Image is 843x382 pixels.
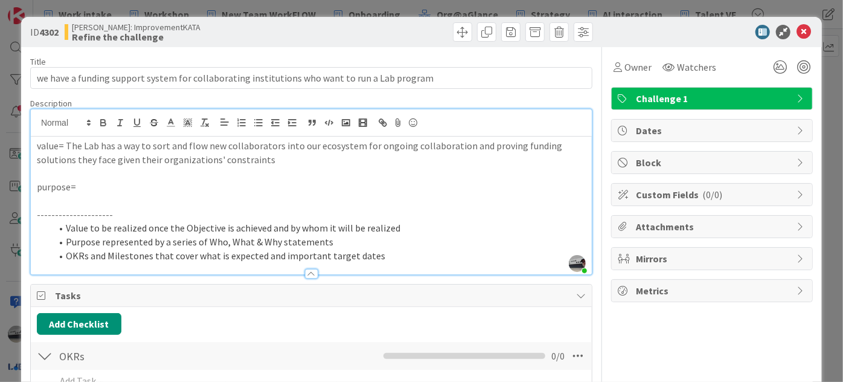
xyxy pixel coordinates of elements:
[636,219,790,234] span: Attachments
[551,349,565,363] span: 0 / 0
[702,189,722,201] span: ( 0/0 )
[677,60,716,74] span: Watchers
[30,98,72,109] span: Description
[636,187,790,202] span: Custom Fields
[30,25,59,39] span: ID
[72,22,200,32] span: [PERSON_NAME]: ImprovementKATA
[37,180,586,194] p: purpose=
[55,345,289,367] input: Add Checklist...
[37,208,586,222] p: ---------------------
[30,67,592,89] input: type card name here...
[636,123,790,138] span: Dates
[37,313,121,335] button: Add Checklist
[37,139,586,166] p: value= The Lab has a way to sort and flow new collaborators into our ecosystem for ongoing collab...
[55,288,570,303] span: Tasks
[30,56,46,67] label: Title
[39,26,59,38] b: 4302
[51,249,586,263] li: OKRs and Milestones that cover what is expected and important target dates
[569,255,586,272] img: jIClQ55mJEe4la83176FWmfCkxn1SgSj.jpg
[51,235,586,249] li: Purpose represented by a series of Who, What & Why statements
[636,283,790,298] span: Metrics
[51,221,586,235] li: Value to be realized once the Objective is achieved and by whom it will be realized
[624,60,652,74] span: Owner
[636,91,790,106] span: Challenge 1
[636,155,790,170] span: Block
[72,32,200,42] b: Refine the challenge
[636,251,790,266] span: Mirrors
